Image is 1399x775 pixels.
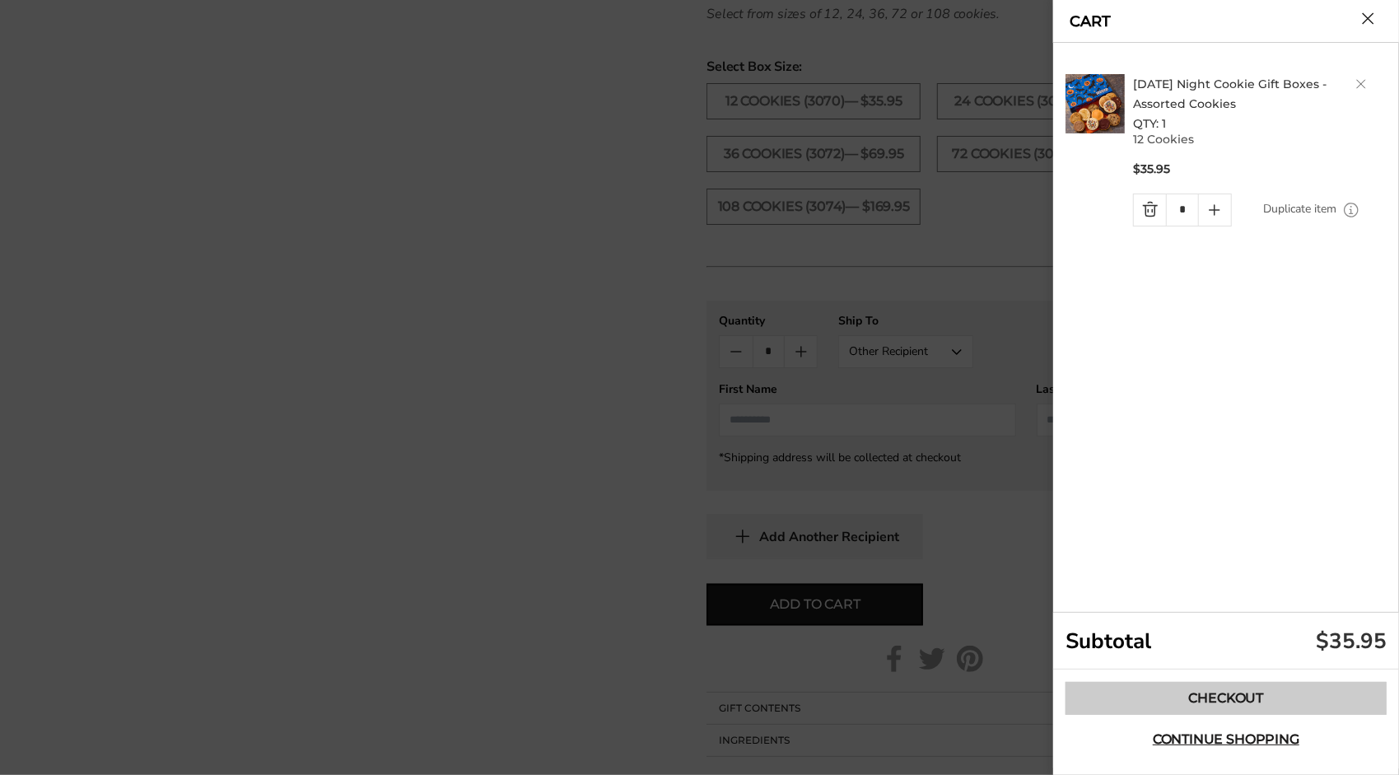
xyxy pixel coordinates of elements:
a: CART [1070,14,1111,29]
span: $35.95 [1133,161,1170,177]
span: Continue shopping [1153,733,1299,746]
button: Continue shopping [1066,723,1387,756]
a: Quantity minus button [1134,194,1166,226]
h2: QTY: 1 [1133,74,1392,133]
input: Quantity Input [1166,194,1198,226]
a: Checkout [1066,682,1387,715]
p: 12 Cookies [1133,133,1392,145]
a: Duplicate item [1263,200,1336,218]
button: Close cart [1362,12,1374,25]
img: C. Krueger's. image [1066,74,1125,133]
div: $35.95 [1316,627,1387,656]
a: Delete product [1356,79,1366,89]
div: Subtotal [1053,613,1399,670]
a: [DATE] Night Cookie Gift Boxes - Assorted Cookies [1133,77,1327,111]
a: Quantity plus button [1199,194,1231,226]
iframe: Sign Up via Text for Offers [13,712,170,762]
